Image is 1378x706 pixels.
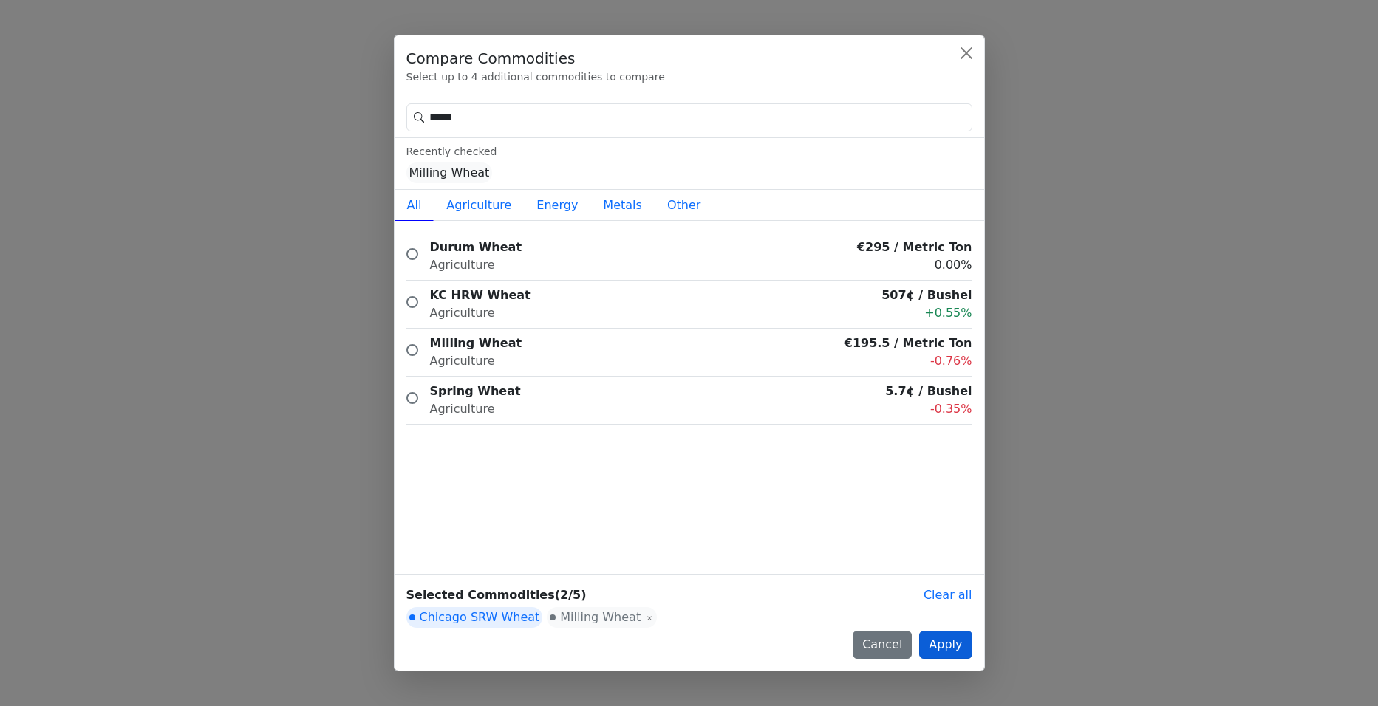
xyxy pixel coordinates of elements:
[430,304,531,322] div: Agriculture
[430,256,522,274] div: Agriculture
[655,190,713,221] button: Other
[935,256,972,274] div: 0.00%
[430,352,522,370] div: Agriculture
[434,190,524,221] button: Agriculture
[919,631,972,659] button: Apply
[430,400,521,418] div: Agriculture
[430,335,522,352] div: Milling Wheat
[406,162,493,183] span: Milling Wheat
[924,586,972,604] button: Clear all
[930,352,972,370] div: -0.76%
[406,47,665,69] h5: Compare Commodities
[885,383,972,400] div: 5.7¢ / Bushel
[406,144,972,162] div: Recently checked
[930,400,972,418] div: -0.35%
[395,190,434,221] button: All
[430,239,522,256] div: Durum Wheat
[857,239,972,256] div: €295 / Metric Ton
[590,190,655,221] button: Metals
[524,190,590,221] button: Energy
[555,588,587,602] span: (2/5)
[430,287,531,304] div: KC HRW Wheat
[406,586,587,604] span: Selected Commodities
[845,335,972,352] div: €195.5 / Metric Ton
[406,69,665,85] p: Select up to 4 additional commodities to compare
[430,383,521,400] div: Spring Wheat
[853,631,912,659] button: Cancel
[560,610,641,624] span: Milling Wheat
[420,610,540,624] span: Chicago SRW Wheat
[881,287,972,304] div: 507¢ / Bushel
[955,41,978,65] button: Close
[924,304,972,322] div: +0.55%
